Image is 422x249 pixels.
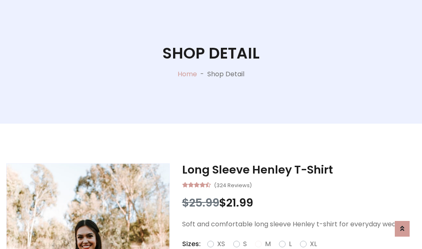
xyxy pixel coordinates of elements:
h3: $ [182,196,416,209]
p: Sizes: [182,239,201,249]
span: 21.99 [226,195,253,210]
a: Home [178,69,197,79]
h3: Long Sleeve Henley T-Shirt [182,163,416,176]
p: Soft and comfortable long sleeve Henley t-shirt for everyday wear. [182,219,416,229]
label: S [243,239,247,249]
label: M [265,239,271,249]
label: XS [217,239,225,249]
p: - [197,69,207,79]
small: (324 Reviews) [214,180,252,190]
h1: Shop Detail [162,44,260,63]
span: $25.99 [182,195,219,210]
label: L [289,239,292,249]
p: Shop Detail [207,69,244,79]
label: XL [310,239,317,249]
